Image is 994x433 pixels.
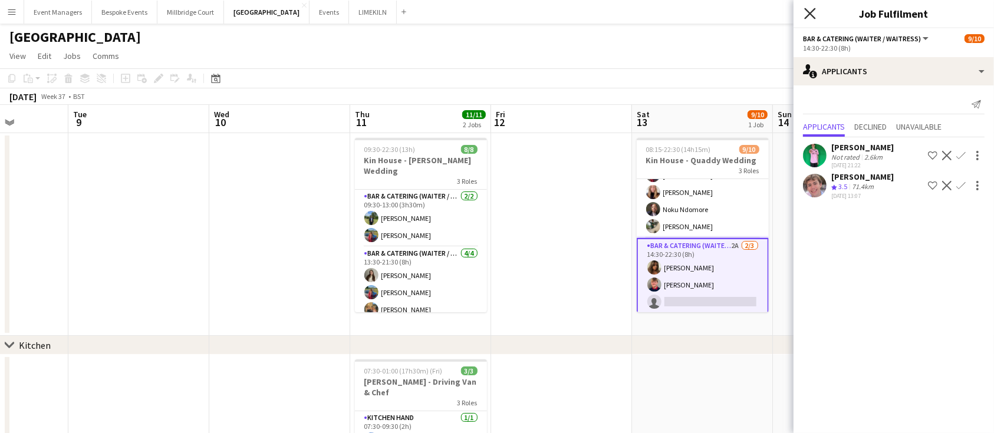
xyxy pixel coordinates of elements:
[224,1,310,24] button: [GEOGRAPHIC_DATA]
[854,123,887,131] span: Declined
[831,153,862,161] div: Not rated
[463,120,485,129] div: 2 Jobs
[838,182,847,191] span: 3.5
[355,376,487,398] h3: [PERSON_NAME] - Driving Van & Chef
[776,115,792,129] span: 14
[831,142,894,153] div: [PERSON_NAME]
[355,109,370,120] span: Thu
[353,115,370,129] span: 11
[635,115,650,129] span: 13
[637,238,769,315] app-card-role: Bar & Catering (Waiter / waitress)2A2/314:30-22:30 (8h)[PERSON_NAME][PERSON_NAME]
[33,48,56,64] a: Edit
[63,51,81,61] span: Jobs
[212,115,229,129] span: 10
[803,34,921,43] span: Bar & Catering (Waiter / waitress)
[349,1,397,24] button: LIMEKILN
[461,366,478,375] span: 3/3
[5,48,31,64] a: View
[71,115,87,129] span: 9
[794,57,994,85] div: Applicants
[778,109,792,120] span: Sun
[637,109,650,120] span: Sat
[364,145,416,154] span: 09:30-22:30 (13h)
[803,44,985,52] div: 14:30-22:30 (8h)
[739,145,759,154] span: 9/10
[355,190,487,247] app-card-role: Bar & Catering (Waiter / waitress)2/209:30-13:00 (3h30m)[PERSON_NAME][PERSON_NAME]
[748,120,767,129] div: 1 Job
[794,6,994,21] h3: Job Fulfilment
[896,123,942,131] span: Unavailable
[831,171,894,182] div: [PERSON_NAME]
[457,177,478,186] span: 3 Roles
[637,138,769,312] app-job-card: 08:15-22:30 (14h15m)9/10Kin House - Quaddy Wedding3 RolesBar & Catering (Waiter / waitress)5/513:...
[9,28,141,46] h1: [GEOGRAPHIC_DATA]
[39,92,68,101] span: Week 37
[9,51,26,61] span: View
[637,155,769,166] h3: Kin House - Quaddy Wedding
[462,110,486,119] span: 11/11
[58,48,85,64] a: Jobs
[157,1,224,24] button: Millbridge Court
[355,138,487,312] app-job-card: 09:30-22:30 (13h)8/8Kin House - [PERSON_NAME] Wedding3 RolesBar & Catering (Waiter / waitress)2/2...
[355,247,487,338] app-card-role: Bar & Catering (Waiter / waitress)4/413:30-21:30 (8h)[PERSON_NAME][PERSON_NAME][PERSON_NAME]
[457,398,478,407] span: 3 Roles
[831,192,894,200] div: [DATE] 13:07
[803,34,930,43] button: Bar & Catering (Waiter / waitress)
[739,166,759,175] span: 3 Roles
[803,123,845,131] span: Applicants
[831,161,894,169] div: [DATE] 21:22
[965,34,985,43] span: 9/10
[310,1,349,24] button: Events
[494,115,505,129] span: 12
[355,155,487,176] h3: Kin House - [PERSON_NAME] Wedding
[38,51,51,61] span: Edit
[646,145,711,154] span: 08:15-22:30 (14h15m)
[92,1,157,24] button: Bespoke Events
[461,145,478,154] span: 8/8
[93,51,119,61] span: Comms
[637,130,769,238] app-card-role: Bar & Catering (Waiter / waitress)5/513:30-21:30 (8h)[PERSON_NAME][PERSON_NAME][PERSON_NAME]Noku ...
[850,182,876,192] div: 71.4km
[364,366,443,375] span: 07:30-01:00 (17h30m) (Fri)
[73,92,85,101] div: BST
[9,91,37,103] div: [DATE]
[73,109,87,120] span: Tue
[748,110,768,119] span: 9/10
[496,109,505,120] span: Fri
[24,1,92,24] button: Event Managers
[214,109,229,120] span: Wed
[19,339,51,351] div: Kitchen
[862,153,885,161] div: 2.6km
[88,48,124,64] a: Comms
